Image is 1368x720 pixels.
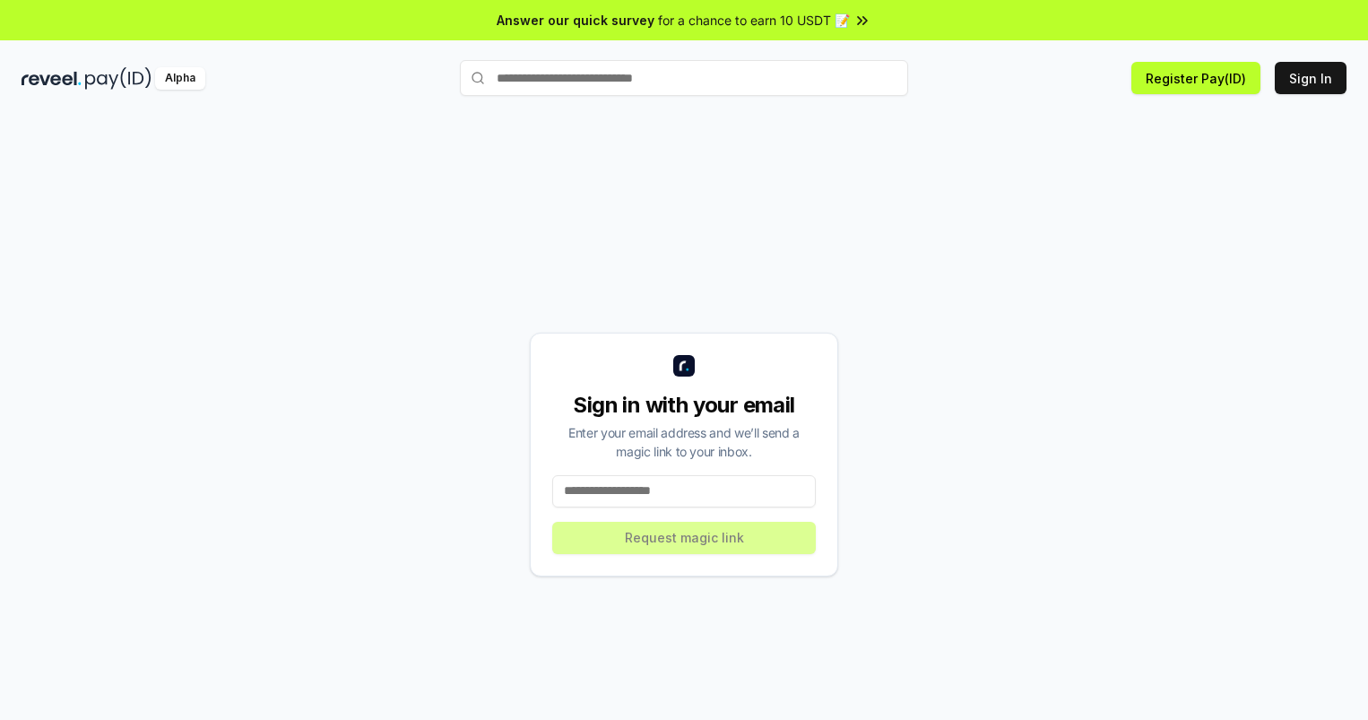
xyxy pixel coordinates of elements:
img: logo_small [673,355,695,377]
div: Enter your email address and we’ll send a magic link to your inbox. [552,423,816,461]
img: pay_id [85,67,152,90]
div: Sign in with your email [552,391,816,420]
div: Alpha [155,67,205,90]
span: Answer our quick survey [497,11,654,30]
img: reveel_dark [22,67,82,90]
span: for a chance to earn 10 USDT 📝 [658,11,850,30]
button: Register Pay(ID) [1131,62,1260,94]
button: Sign In [1275,62,1346,94]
